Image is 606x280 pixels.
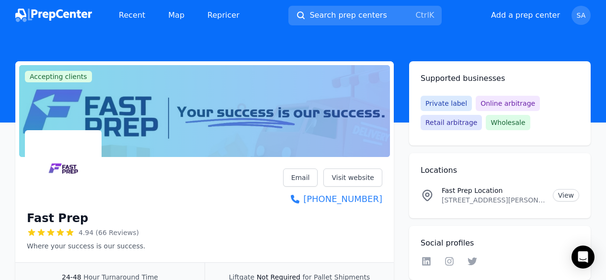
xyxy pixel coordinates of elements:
div: Open Intercom Messenger [572,246,595,269]
p: Where your success is our success. [27,241,145,251]
p: Fast Prep Location [442,186,545,195]
h2: Locations [421,165,579,176]
button: SA [572,6,591,25]
p: [STREET_ADDRESS][PERSON_NAME] [442,195,545,205]
span: Search prep centers [309,10,387,21]
kbd: K [429,11,434,20]
button: Add a prep center [491,10,560,21]
button: Search prep centersCtrlK [288,6,442,25]
kbd: Ctrl [415,11,429,20]
a: Recent [111,6,153,25]
a: Email [283,168,318,187]
span: Accepting clients [25,71,92,82]
span: SA [577,12,586,19]
h2: Social profiles [421,237,579,249]
h1: Fast Prep [27,211,88,226]
a: View [553,189,579,202]
a: [PHONE_NUMBER] [283,192,382,206]
a: Repricer [200,6,247,25]
span: Retail arbitrage [421,115,482,130]
img: Fast Prep [27,132,100,205]
img: PrepCenter [15,9,92,22]
span: Wholesale [486,115,530,130]
a: Map [160,6,192,25]
h2: Supported businesses [421,73,579,84]
span: Private label [421,96,472,111]
span: Online arbitrage [476,96,540,111]
a: Visit website [323,168,382,187]
span: 4.94 (66 Reviews) [79,228,139,237]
